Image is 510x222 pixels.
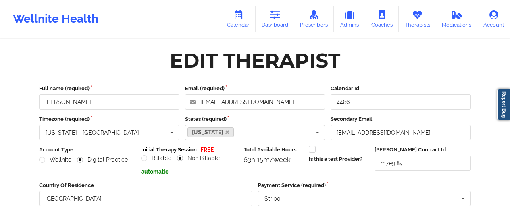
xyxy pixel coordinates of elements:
label: Full name (required) [39,85,179,93]
label: Initial Therapy Session [141,146,197,154]
label: Total Available Hours [244,146,303,154]
input: Deel Contract Id [375,156,471,171]
label: Country Of Residence [39,181,252,189]
label: Account Type [39,146,135,154]
label: Secondary Email [331,115,471,123]
div: Edit Therapist [170,48,340,73]
a: Therapists [399,6,436,32]
label: Billable [141,155,171,162]
label: Email (required) [185,85,325,93]
label: Wellnite [39,156,71,163]
label: Timezone (required) [39,115,179,123]
p: automatic [141,168,237,176]
a: Medications [436,6,478,32]
a: Calendar [221,6,256,32]
input: Calendar Id [331,94,471,110]
a: Coaches [365,6,399,32]
label: Non Billable [177,155,220,162]
label: Calendar Id [331,85,471,93]
div: Stripe [264,196,280,201]
a: Prescribers [294,6,334,32]
p: FREE [200,146,214,154]
a: Admins [334,6,365,32]
input: Email [331,125,471,140]
a: [US_STATE] [187,127,234,137]
label: Payment Service (required) [258,181,471,189]
input: Email address [185,94,325,110]
input: Full name [39,94,179,110]
a: Dashboard [256,6,294,32]
a: Account [477,6,510,32]
label: Digital Practice [77,156,128,163]
label: Is this a test Provider? [309,155,362,163]
label: [PERSON_NAME] Contract Id [375,146,471,154]
label: States (required) [185,115,325,123]
a: Report Bug [497,89,510,120]
div: 63h 15m/week [244,156,303,164]
div: [US_STATE] - [GEOGRAPHIC_DATA] [46,130,139,135]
